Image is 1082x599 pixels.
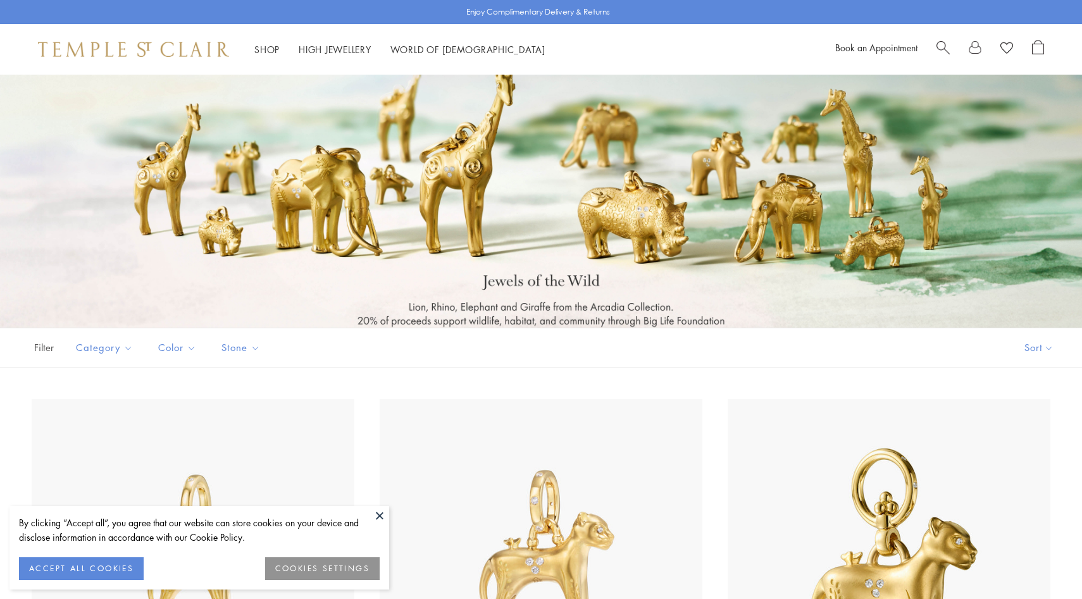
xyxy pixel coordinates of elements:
a: ShopShop [254,43,280,56]
a: Search [936,40,950,59]
a: Book an Appointment [835,41,917,54]
nav: Main navigation [254,42,545,58]
img: Temple St. Clair [38,42,229,57]
a: View Wishlist [1000,40,1013,59]
div: By clicking “Accept all”, you agree that our website can store cookies on your device and disclos... [19,516,380,545]
button: ACCEPT ALL COOKIES [19,557,144,580]
button: Stone [212,333,270,362]
span: Stone [215,340,270,355]
span: Category [70,340,142,355]
span: Color [152,340,206,355]
iframe: Gorgias live chat messenger [1019,540,1069,586]
p: Enjoy Complimentary Delivery & Returns [466,6,610,18]
a: Open Shopping Bag [1032,40,1044,59]
a: High JewelleryHigh Jewellery [299,43,371,56]
a: World of [DEMOGRAPHIC_DATA]World of [DEMOGRAPHIC_DATA] [390,43,545,56]
button: Show sort by [996,328,1082,367]
button: Category [66,333,142,362]
button: Color [149,333,206,362]
button: COOKIES SETTINGS [265,557,380,580]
